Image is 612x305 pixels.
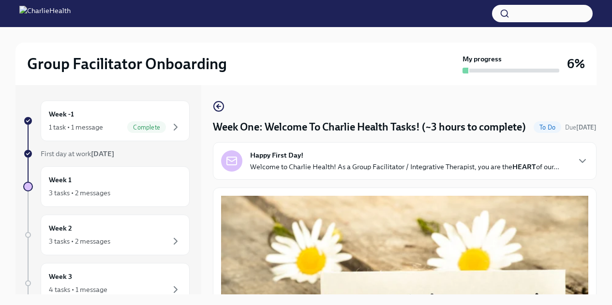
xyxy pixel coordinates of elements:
a: Week 13 tasks • 2 messages [23,166,190,207]
a: Week 34 tasks • 1 message [23,263,190,304]
a: Week -11 task • 1 messageComplete [23,101,190,141]
div: 3 tasks • 2 messages [49,188,110,198]
h6: Week 2 [49,223,72,233]
div: 4 tasks • 1 message [49,285,107,294]
strong: HEART [512,162,536,171]
p: Welcome to Charlie Health! As a Group Facilitator / Integrative Therapist, you are the of our... [250,162,559,172]
span: To Do [534,124,561,131]
a: Week 23 tasks • 2 messages [23,215,190,255]
h6: Week 3 [49,271,72,282]
h6: Week -1 [49,109,74,119]
strong: Happy First Day! [250,150,303,160]
h4: Week One: Welcome To Charlie Health Tasks! (~3 hours to complete) [213,120,526,134]
h3: 6% [567,55,585,73]
strong: [DATE] [576,124,597,131]
img: CharlieHealth [19,6,71,21]
div: 3 tasks • 2 messages [49,236,110,246]
span: Due [565,124,597,131]
strong: [DATE] [91,149,114,158]
h2: Group Facilitator Onboarding [27,54,227,73]
a: First day at work[DATE] [23,149,190,159]
strong: My progress [463,54,502,64]
div: 1 task • 1 message [49,122,103,132]
span: September 1st, 2025 10:00 [565,123,597,132]
span: First day at work [41,149,114,158]
h6: Week 1 [49,174,72,185]
span: Complete [127,124,166,131]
